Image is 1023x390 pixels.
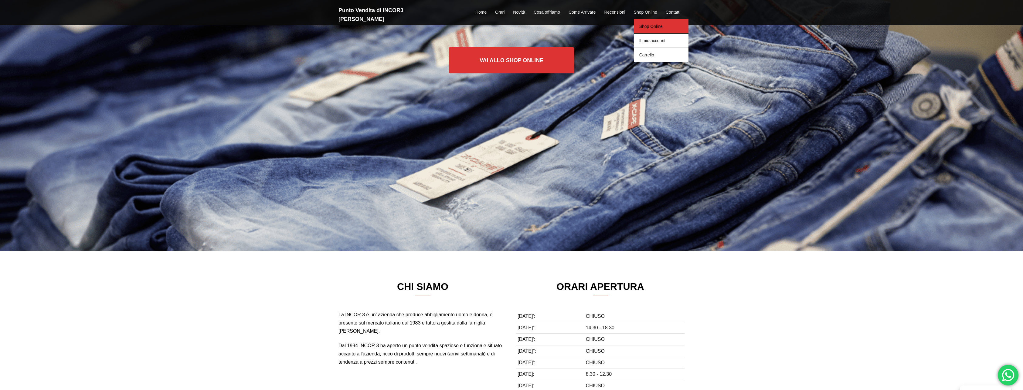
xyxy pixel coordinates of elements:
[516,345,584,357] td: [DATE]'':
[604,9,625,16] a: Recensioni
[338,6,448,24] h2: Punto Vendita di INCOR3 [PERSON_NAME]
[634,48,688,62] a: Carrello
[584,322,685,334] td: 14.30 - 18.30
[584,334,685,345] td: CHIUSO
[666,9,680,16] a: Contatti
[634,9,657,16] a: Shop Online
[449,47,574,73] a: Vai allo SHOP ONLINE
[338,311,507,335] p: La INCOR 3 è un’ azienda che produce abbigliamento uomo e donna, è presente sul mercato italiano ...
[634,19,688,33] a: Shop Online
[338,281,507,295] h3: CHI SIAMO
[516,368,584,380] td: [DATE]:
[634,33,688,48] a: Il mio account
[513,9,525,16] a: Novità
[516,322,584,334] td: [DATE]':
[516,281,685,295] h3: ORARI APERTURA
[998,365,1018,385] div: 'Hai
[495,9,505,16] a: Orari
[338,341,507,366] p: Dal 1994 INCOR 3 ha aperto un punto vendita spazioso e funzionale situato accanto all’azienda, ri...
[569,9,596,16] a: Come Arrivare
[516,357,584,368] td: [DATE]':
[584,311,685,322] td: CHIUSO
[516,311,584,322] td: [DATE]':
[584,357,685,368] td: CHIUSO
[584,368,685,380] td: 8.30 - 12.30
[475,9,487,16] a: Home
[516,334,584,345] td: [DATE]':
[534,9,560,16] a: Cosa offriamo
[584,345,685,357] td: CHIUSO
